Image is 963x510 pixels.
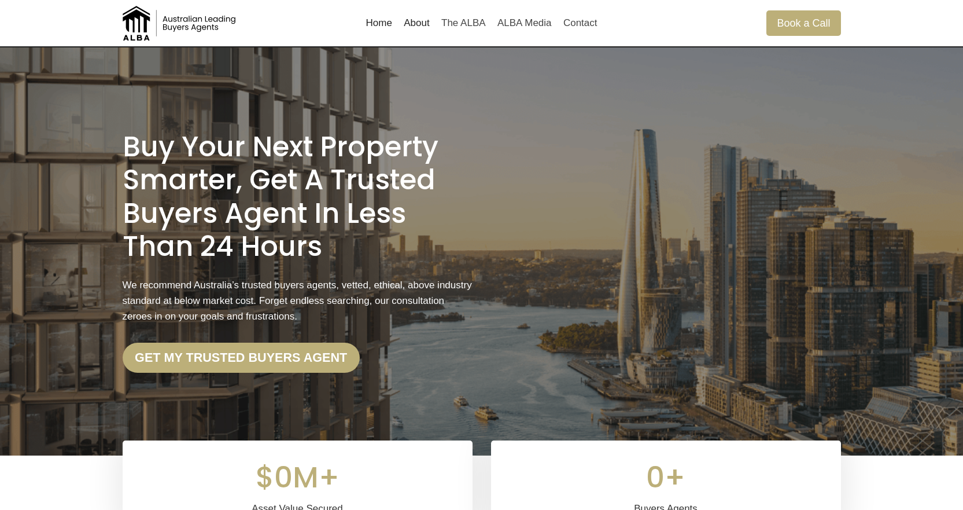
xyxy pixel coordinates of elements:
a: Home [360,9,398,37]
a: Get my trusted Buyers Agent [123,343,360,373]
img: Australian Leading Buyers Agents [123,6,238,41]
a: ALBA Media [492,9,558,37]
a: The ALBA [436,9,492,37]
a: Contact [558,9,603,37]
nav: Primary Navigation [360,9,603,37]
p: We recommend Australia’s trusted buyers agents, vetted, ethical, above industry standard at below... [123,277,473,325]
div: 0+ [505,454,827,501]
h1: Buy Your Next Property Smarter, Get a Trusted Buyers Agent in less than 24 Hours [123,130,473,263]
a: About [398,9,436,37]
div: $0M+ [136,454,459,501]
strong: Get my trusted Buyers Agent [135,350,347,365]
a: Book a Call [766,10,840,35]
